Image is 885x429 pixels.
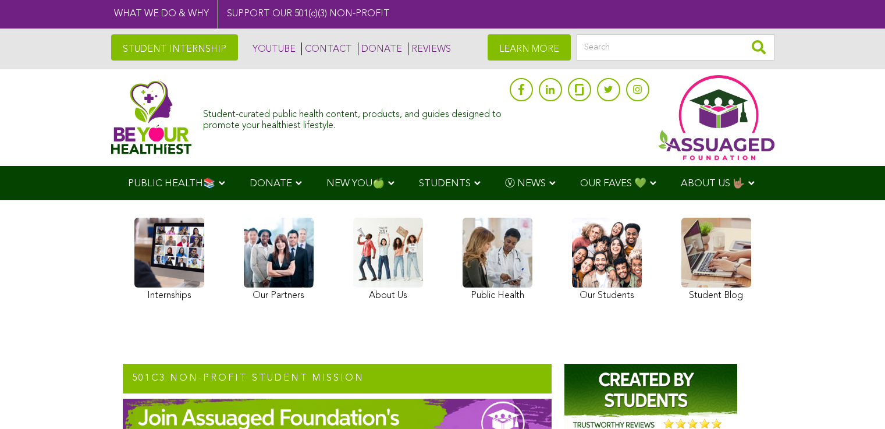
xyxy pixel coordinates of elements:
[326,179,385,189] span: NEW YOU🍏
[128,179,215,189] span: PUBLIC HEALTH📚
[203,104,503,132] div: Student-curated public health content, products, and guides designed to promote your healthiest l...
[419,179,471,189] span: STUDENTS
[111,80,192,154] img: Assuaged
[575,84,583,95] img: glassdoor
[111,166,774,200] div: Navigation Menu
[658,75,774,160] img: Assuaged App
[408,42,451,55] a: REVIEWS
[301,42,352,55] a: CONTACT
[488,34,571,61] a: LEARN MORE
[250,42,296,55] a: YOUTUBE
[123,364,552,394] h2: 501c3 NON-PROFIT STUDENT MISSION
[250,179,292,189] span: DONATE
[358,42,402,55] a: DONATE
[580,179,646,189] span: OUR FAVES 💚
[505,179,546,189] span: Ⓥ NEWS
[827,373,885,429] iframe: Chat Widget
[111,34,238,61] a: STUDENT INTERNSHIP
[577,34,774,61] input: Search
[681,179,745,189] span: ABOUT US 🤟🏽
